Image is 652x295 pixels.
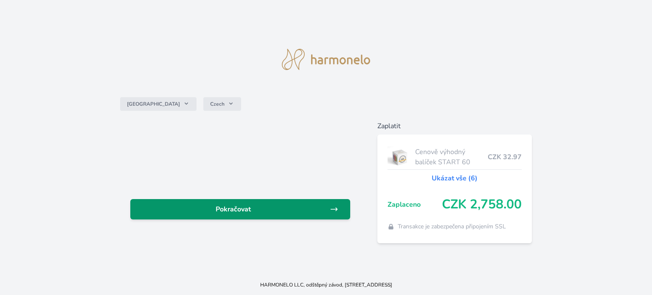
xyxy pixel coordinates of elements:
span: [GEOGRAPHIC_DATA] [127,101,180,107]
button: Czech [203,97,241,111]
span: Transakce je zabezpečena připojením SSL [398,222,506,231]
a: Ukázat vše (6) [432,173,478,183]
span: Cenově výhodný balíček START 60 [415,147,488,167]
span: Zaplaceno [388,199,442,210]
span: Czech [210,101,225,107]
button: [GEOGRAPHIC_DATA] [120,97,197,111]
a: Pokračovat [130,199,350,219]
h6: Zaplatit [377,121,532,131]
span: CZK 2,758.00 [442,197,522,212]
span: CZK 32.97 [488,152,522,162]
img: start.jpg [388,146,412,168]
img: logo.svg [282,49,370,70]
span: Pokračovat [137,204,330,214]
